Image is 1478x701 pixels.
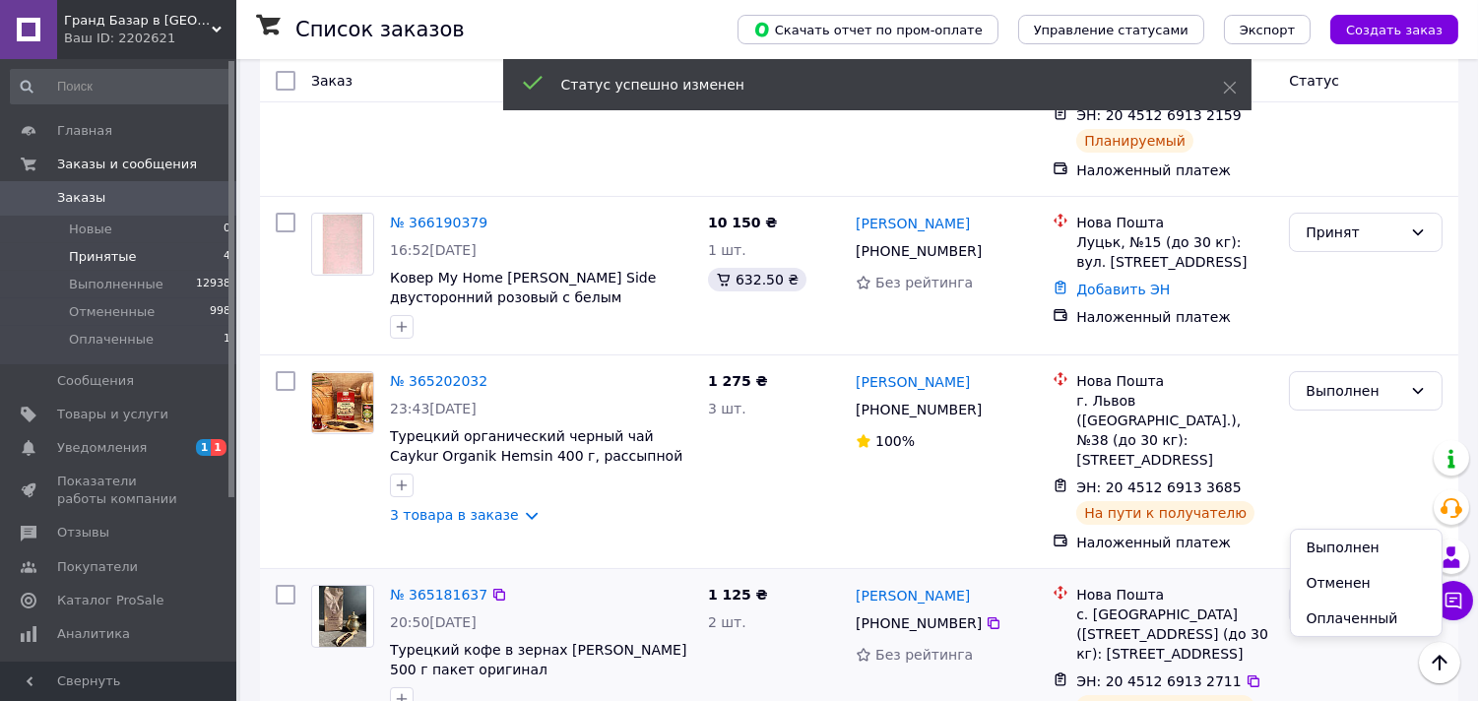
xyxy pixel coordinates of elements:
span: 998 [210,303,230,321]
a: [PERSON_NAME] [856,372,970,392]
span: ЭН: 20 4512 6913 2159 [1076,107,1242,123]
span: Без рейтинга [875,647,973,663]
span: Инструменты вебмастера и SEO [57,659,182,694]
span: Товары и услуги [57,406,168,423]
a: Добавить ЭН [1076,282,1170,297]
a: Турецкий органический черный чай Caykur Organik Hemsin 400 г, рассыпной моночай, измельченный лист [390,428,682,483]
div: Наложенный платеж [1076,160,1273,180]
span: 3 шт. [708,401,746,416]
a: Фото товару [311,585,374,648]
a: № 366190379 [390,215,487,230]
span: [PHONE_NUMBER] [856,615,982,631]
a: 3 товара в заказе [390,507,519,523]
a: № 365202032 [390,373,487,389]
div: Выполнен [1306,380,1402,402]
div: с. [GEOGRAPHIC_DATA] ([STREET_ADDRESS] (до 30 кг): [STREET_ADDRESS] [1076,605,1273,664]
span: 1 [196,439,212,456]
div: Нова Пошта [1076,371,1273,391]
button: Экспорт [1224,15,1311,44]
button: Управление статусами [1018,15,1204,44]
span: Покупатели [57,558,138,576]
div: Наложенный платеж [1076,533,1273,552]
span: 1 шт. [708,242,746,258]
span: Заказы и сообщения [57,156,197,173]
div: Луцьк, №15 (до 30 кг): вул. [STREET_ADDRESS] [1076,232,1273,272]
button: Чат с покупателем [1434,581,1473,620]
span: 4 [224,248,230,266]
span: Оплаченные [69,331,154,349]
span: 1 [224,331,230,349]
span: Уведомления [57,439,147,457]
img: Фото товару [322,214,362,275]
span: Сообщения [57,372,134,390]
span: Экспорт [1240,23,1295,37]
button: Наверх [1419,642,1460,683]
span: Принятые [69,248,137,266]
h1: Список заказов [295,18,465,41]
span: Заказ [311,73,353,89]
span: 1 [211,439,226,456]
div: Нова Пошта [1076,213,1273,232]
span: Выполненные [69,276,163,293]
div: г. Львов ([GEOGRAPHIC_DATA].), №38 (до 30 кг): [STREET_ADDRESS] [1076,391,1273,470]
span: Без рейтинга [875,275,973,290]
span: Аналитика [57,625,130,643]
span: Каталог ProSale [57,592,163,609]
a: Создать заказ [1311,21,1458,36]
span: 10 150 ₴ [708,215,778,230]
span: Статус [1289,73,1339,89]
img: Фото товару [319,586,365,647]
div: Нова Пошта [1076,585,1273,605]
div: 632.50 ₴ [708,268,806,291]
span: Скачать отчет по пром-оплате [753,21,983,38]
span: ЭН: 20 4512 6913 3685 [1076,479,1242,495]
span: Отмененные [69,303,155,321]
span: 2 шт. [708,614,746,630]
span: Гранд Базар в Киеве [64,12,212,30]
li: Оплаченный [1291,601,1443,636]
button: Скачать отчет по пром-оплате [738,15,998,44]
span: 1 275 ₴ [708,373,768,389]
a: Фото товару [311,371,374,434]
span: 1 125 ₴ [708,587,768,603]
span: [PHONE_NUMBER] [856,243,982,259]
span: 0 [224,221,230,238]
span: 20:50[DATE] [390,614,477,630]
div: Ваш ID: 2202621 [64,30,236,47]
a: Ковер My Home [PERSON_NAME] Side двусторонний розовый с белым [390,270,656,305]
span: 16:52[DATE] [390,242,477,258]
span: Показатели работы компании [57,473,182,508]
span: 23:43[DATE] [390,401,477,416]
a: Турецкий кофе в зернах [PERSON_NAME] 500 г пакет оригинал [390,642,686,677]
div: Наложенный платеж [1076,307,1273,327]
li: Отменен [1291,565,1443,601]
span: Новые [69,221,112,238]
span: 12938 [196,276,230,293]
span: Управление статусами [1034,23,1189,37]
img: Фото товару [312,373,373,433]
a: [PERSON_NAME] [856,586,970,605]
input: Поиск [10,69,232,104]
div: На пути к получателю [1076,501,1254,525]
span: 100% [875,433,915,449]
a: Фото товару [311,213,374,276]
a: [PERSON_NAME] [856,214,970,233]
div: Планируемый [1076,129,1193,153]
span: Создать заказ [1346,23,1443,37]
div: Принят [1306,222,1402,243]
div: Статус успешно изменен [561,75,1174,95]
span: ЭН: 20 4512 6913 2711 [1076,673,1242,689]
span: Главная [57,122,112,140]
span: [PHONE_NUMBER] [856,402,982,417]
span: Отзывы [57,524,109,542]
a: № 365181637 [390,587,487,603]
span: Заказы [57,189,105,207]
li: Выполнен [1291,530,1443,565]
button: Создать заказ [1330,15,1458,44]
